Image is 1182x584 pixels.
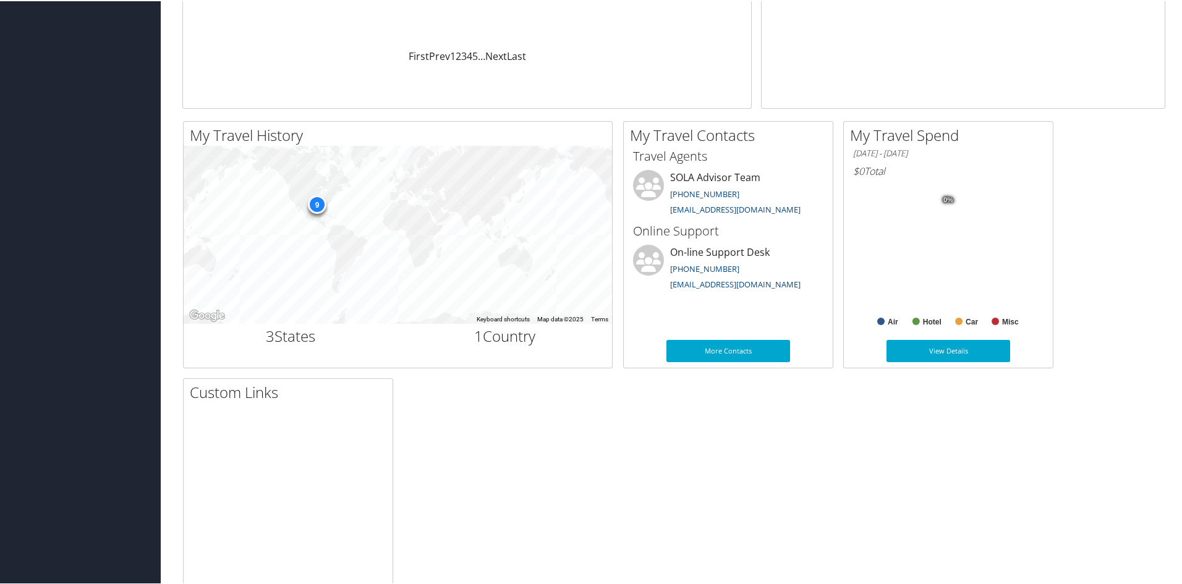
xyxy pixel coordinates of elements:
[308,194,326,213] div: 9
[187,307,227,323] a: Open this area in Google Maps (opens a new window)
[591,315,608,321] a: Terms (opens in new tab)
[670,187,739,198] a: [PHONE_NUMBER]
[943,195,953,203] tspan: 0%
[630,124,833,145] h2: My Travel Contacts
[472,48,478,62] a: 5
[853,163,1044,177] h6: Total
[474,324,483,345] span: 1
[407,324,603,345] h2: Country
[507,48,526,62] a: Last
[266,324,274,345] span: 3
[888,316,898,325] text: Air
[187,307,227,323] img: Google
[633,221,823,239] h3: Online Support
[923,316,942,325] text: Hotel
[537,315,584,321] span: Map data ©2025
[670,277,801,289] a: [EMAIL_ADDRESS][DOMAIN_NAME]
[429,48,450,62] a: Prev
[627,169,830,219] li: SOLA Advisor Team
[666,339,790,361] a: More Contacts
[450,48,456,62] a: 1
[853,163,864,177] span: $0
[193,324,389,345] h2: States
[461,48,467,62] a: 3
[853,146,1044,158] h6: [DATE] - [DATE]
[966,316,978,325] text: Car
[190,381,393,402] h2: Custom Links
[477,314,530,323] button: Keyboard shortcuts
[850,124,1053,145] h2: My Travel Spend
[633,146,823,164] h3: Travel Agents
[627,243,830,294] li: On-line Support Desk
[670,262,739,273] a: [PHONE_NUMBER]
[478,48,485,62] span: …
[670,203,801,214] a: [EMAIL_ADDRESS][DOMAIN_NAME]
[467,48,472,62] a: 4
[1002,316,1019,325] text: Misc
[456,48,461,62] a: 2
[886,339,1010,361] a: View Details
[190,124,612,145] h2: My Travel History
[485,48,507,62] a: Next
[409,48,429,62] a: First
